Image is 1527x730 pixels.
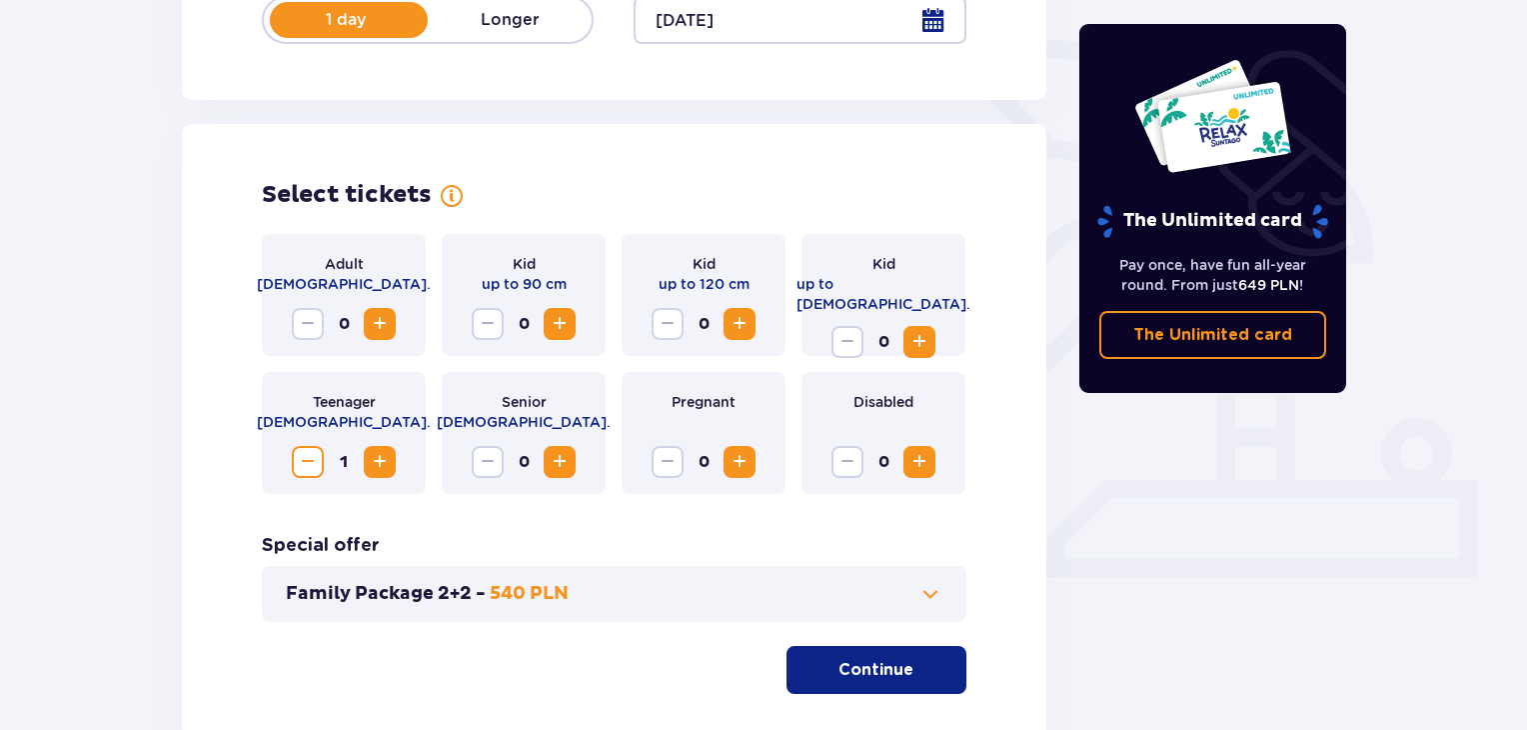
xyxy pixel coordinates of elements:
button: Decrease [831,326,863,358]
p: up to [DEMOGRAPHIC_DATA]. [796,274,970,314]
button: Increase [364,308,396,340]
p: The Unlimited card [1133,324,1292,346]
p: [DEMOGRAPHIC_DATA]. [257,274,431,294]
h3: Special offer [262,534,380,558]
p: Disabled [853,392,913,412]
p: Continue [838,659,913,681]
p: Longer [428,9,592,31]
button: Decrease [472,446,504,478]
span: 649 PLN [1238,277,1299,293]
button: Increase [724,446,756,478]
p: Kid [513,254,536,274]
button: Decrease [472,308,504,340]
p: Kid [872,254,895,274]
p: up to 120 cm [659,274,750,294]
p: Pregnant [672,392,736,412]
button: Increase [903,326,935,358]
button: Increase [724,308,756,340]
button: Decrease [292,446,324,478]
p: Adult [325,254,364,274]
p: [DEMOGRAPHIC_DATA]. [437,412,611,432]
button: Decrease [831,446,863,478]
a: The Unlimited card [1099,311,1327,359]
span: 0 [867,446,899,478]
p: up to 90 cm [482,274,567,294]
p: Family Package 2+2 - [286,582,486,606]
button: Family Package 2+2 -540 PLN [286,582,942,606]
p: Kid [693,254,716,274]
span: 0 [328,308,360,340]
button: Increase [903,446,935,478]
span: 0 [508,446,540,478]
span: 1 [328,446,360,478]
button: Decrease [652,446,684,478]
p: Pay once, have fun all-year round. From just ! [1099,255,1327,295]
button: Increase [544,446,576,478]
h2: Select tickets [262,180,432,210]
span: 0 [688,308,720,340]
button: Decrease [652,308,684,340]
p: The Unlimited card [1095,204,1330,239]
span: 0 [508,308,540,340]
p: Senior [502,392,547,412]
button: Increase [364,446,396,478]
p: Teenager [313,392,376,412]
span: 0 [688,446,720,478]
p: 1 day [264,9,428,31]
span: 0 [867,326,899,358]
button: Continue [786,646,966,694]
p: 540 PLN [490,582,569,606]
button: Decrease [292,308,324,340]
p: [DEMOGRAPHIC_DATA]. [257,412,431,432]
button: Increase [544,308,576,340]
img: Two entry cards to Suntago with the word 'UNLIMITED RELAX', featuring a white background with tro... [1133,58,1292,174]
